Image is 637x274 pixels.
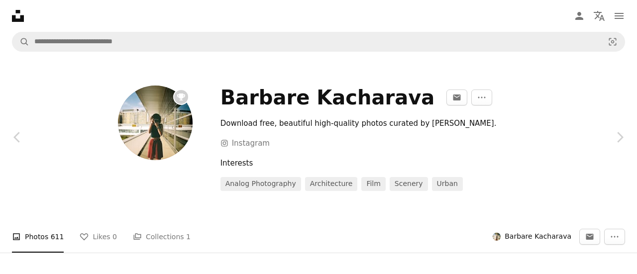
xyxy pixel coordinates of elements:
span: 1 [186,231,191,242]
button: Message Barbare [446,90,467,105]
form: Find visuals sitewide [12,32,625,52]
div: Download free, beautiful high-quality photos curated by [PERSON_NAME]. [220,117,504,129]
a: Likes 0 [80,221,117,253]
button: Search Unsplash [12,32,29,51]
div: Interests [220,157,625,169]
a: scenery [390,177,428,191]
img: Avatar of user Barbare Kacharava [493,233,501,241]
a: Log in / Sign up [569,6,589,26]
a: Instagram [220,139,270,148]
a: Next [602,90,637,185]
a: Collections 1 [133,221,191,253]
button: Language [589,6,609,26]
a: Home — Unsplash [12,10,24,22]
a: analog photography [220,177,301,191]
span: 0 [112,231,117,242]
a: film [361,177,385,191]
button: Menu [609,6,629,26]
div: Barbare Kacharava [220,86,435,109]
span: Barbare Kacharava [505,232,571,242]
img: Avatar of user Barbare Kacharava [118,86,193,160]
button: More Actions [604,229,625,245]
a: urban [432,177,463,191]
button: Visual search [601,32,625,51]
a: architecture [305,177,358,191]
button: Message Barbare [579,229,600,245]
button: More Actions [471,90,492,105]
